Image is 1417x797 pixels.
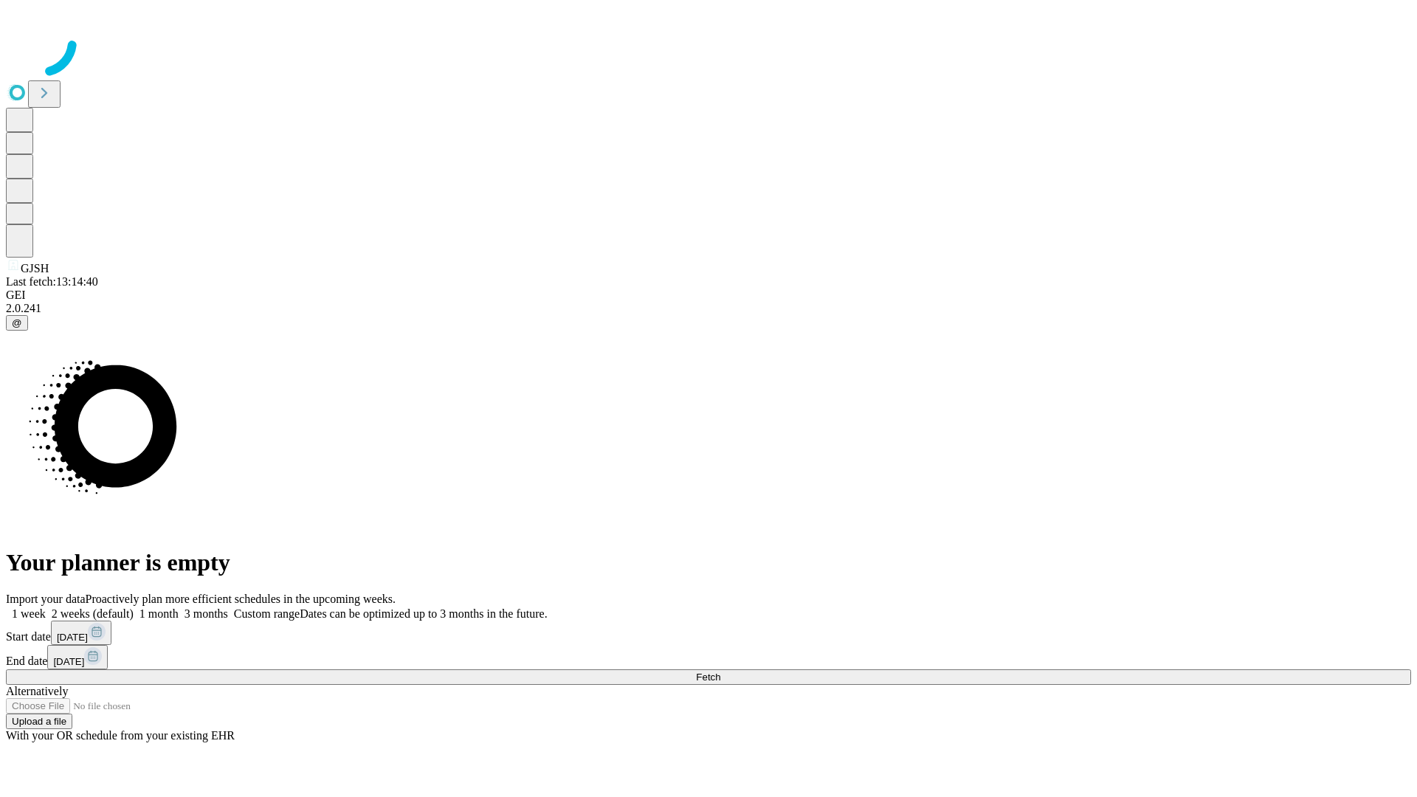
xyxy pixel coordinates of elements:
[696,672,720,683] span: Fetch
[139,607,179,620] span: 1 month
[51,621,111,645] button: [DATE]
[21,262,49,275] span: GJSH
[12,317,22,328] span: @
[47,645,108,669] button: [DATE]
[6,685,68,697] span: Alternatively
[57,632,88,643] span: [DATE]
[6,714,72,729] button: Upload a file
[52,607,134,620] span: 2 weeks (default)
[6,621,1411,645] div: Start date
[6,669,1411,685] button: Fetch
[6,275,98,288] span: Last fetch: 13:14:40
[6,645,1411,669] div: End date
[6,289,1411,302] div: GEI
[6,315,28,331] button: @
[185,607,228,620] span: 3 months
[6,549,1411,576] h1: Your planner is empty
[6,729,235,742] span: With your OR schedule from your existing EHR
[86,593,396,605] span: Proactively plan more efficient schedules in the upcoming weeks.
[53,656,84,667] span: [DATE]
[12,607,46,620] span: 1 week
[6,593,86,605] span: Import your data
[300,607,547,620] span: Dates can be optimized up to 3 months in the future.
[234,607,300,620] span: Custom range
[6,302,1411,315] div: 2.0.241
